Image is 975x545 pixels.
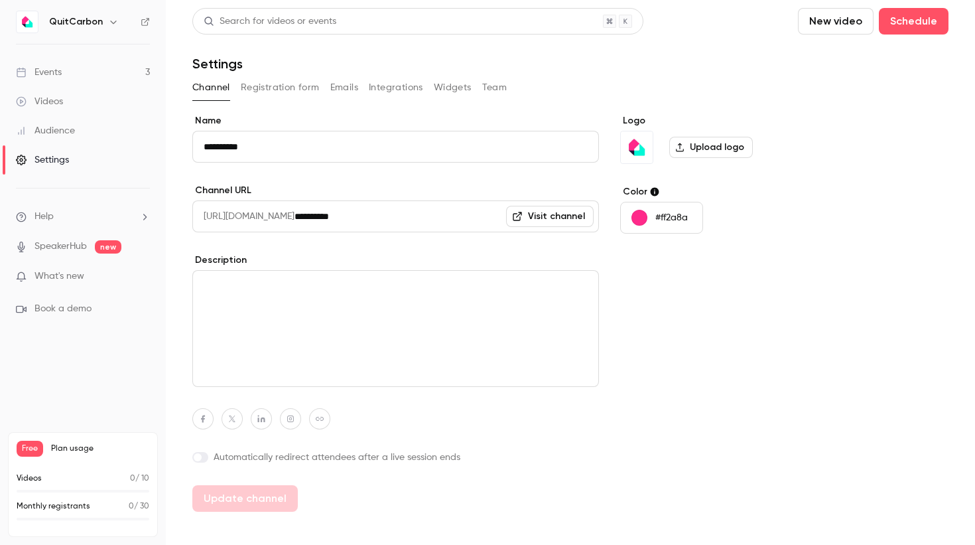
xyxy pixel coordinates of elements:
[17,501,90,512] p: Monthly registrants
[49,15,103,29] h6: QuitCarbon
[16,66,62,79] div: Events
[482,77,507,98] button: Team
[16,95,63,108] div: Videos
[34,302,92,316] span: Book a demo
[879,8,948,35] button: Schedule
[434,77,472,98] button: Widgets
[620,114,824,127] label: Logo
[655,211,688,224] p: #ff2a8a
[130,475,135,483] span: 0
[129,503,134,510] span: 0
[192,184,599,197] label: Channel URL
[621,131,653,163] img: QuitCarbon
[620,185,824,198] label: Color
[204,15,336,29] div: Search for videos or events
[669,137,753,158] label: Upload logo
[34,240,87,254] a: SpeakerHub
[192,56,243,72] h1: Settings
[192,451,599,464] label: Automatically redirect attendees after a live session ends
[192,114,599,127] label: Name
[130,473,149,485] p: / 10
[330,77,358,98] button: Emails
[798,8,874,35] button: New video
[16,153,69,167] div: Settings
[192,77,230,98] button: Channel
[16,124,75,137] div: Audience
[506,206,594,227] a: Visit channel
[16,210,150,224] li: help-dropdown-opener
[192,200,294,232] span: [URL][DOMAIN_NAME]
[34,210,54,224] span: Help
[134,271,150,283] iframe: Noticeable Trigger
[51,443,149,454] span: Plan usage
[241,77,320,98] button: Registration form
[95,240,121,254] span: new
[17,11,38,33] img: QuitCarbon
[369,77,423,98] button: Integrations
[129,501,149,512] p: / 30
[17,473,42,485] p: Videos
[192,254,599,267] label: Description
[17,441,43,457] span: Free
[620,202,703,234] button: #ff2a8a
[34,270,84,283] span: What's new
